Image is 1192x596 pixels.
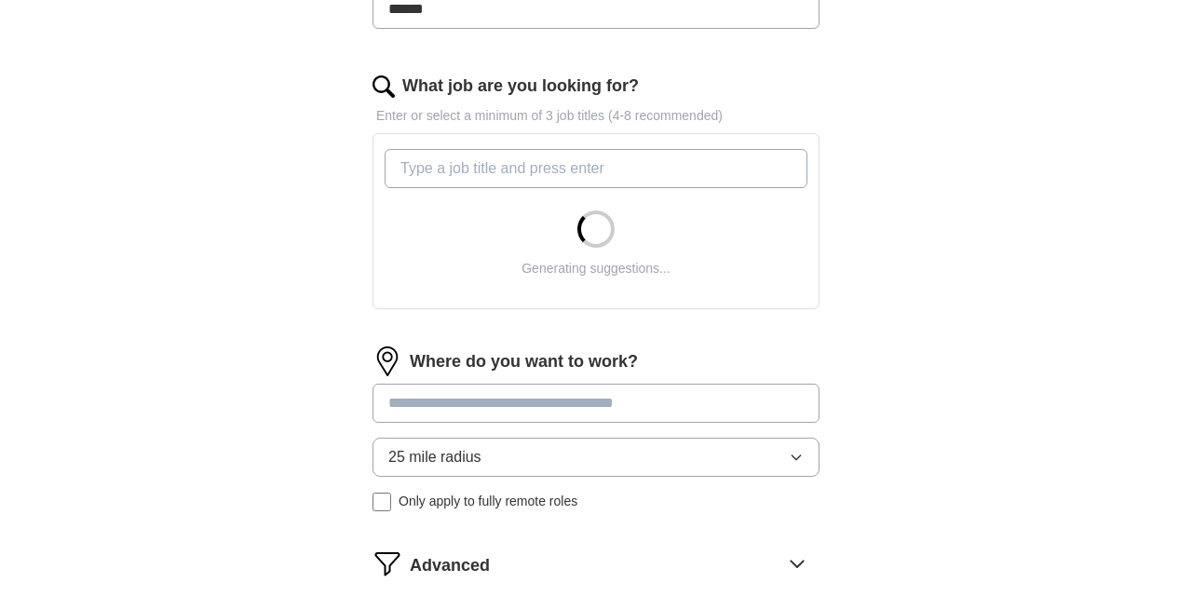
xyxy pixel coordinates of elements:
img: location.png [372,346,402,376]
input: Type a job title and press enter [385,149,807,188]
span: Only apply to fully remote roles [399,492,577,511]
button: 25 mile radius [372,438,819,477]
label: Where do you want to work? [410,349,638,374]
p: Enter or select a minimum of 3 job titles (4-8 recommended) [372,106,819,126]
span: 25 mile radius [388,446,481,468]
div: Generating suggestions... [521,259,670,278]
input: Only apply to fully remote roles [372,493,391,511]
span: Advanced [410,553,490,578]
img: filter [372,549,402,578]
img: search.png [372,75,395,98]
label: What job are you looking for? [402,74,639,99]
